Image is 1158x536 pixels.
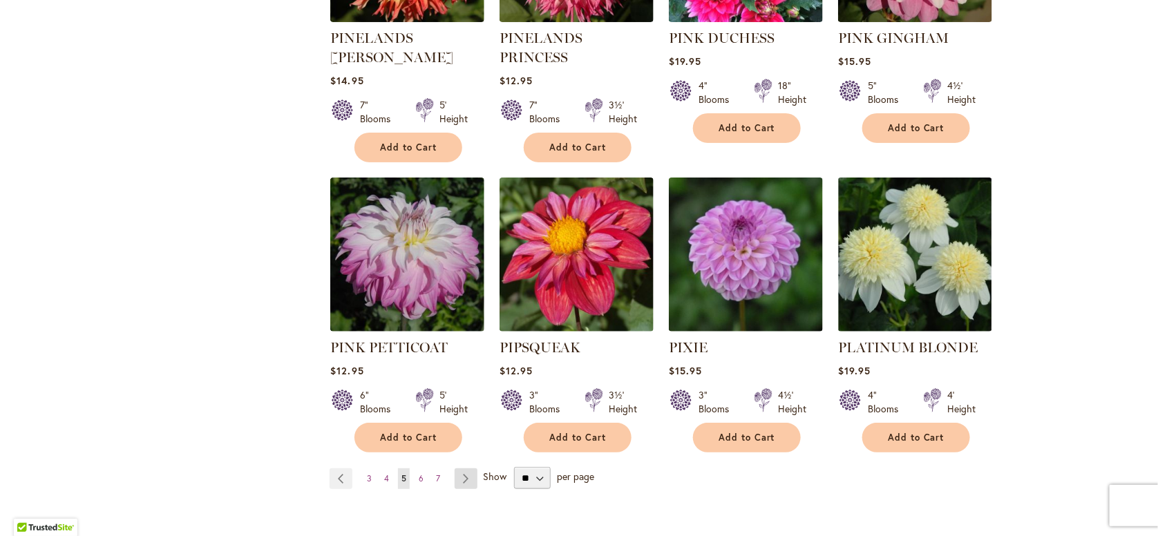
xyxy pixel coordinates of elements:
img: PLATINUM BLONDE [838,178,992,332]
div: 6" Blooms [360,388,399,416]
a: PINELANDS [PERSON_NAME] [330,30,453,66]
div: 3" Blooms [529,388,568,416]
img: PIPSQUEAK [500,178,654,332]
a: 4 [381,468,392,489]
button: Add to Cart [524,423,632,452]
span: $15.95 [838,55,871,68]
span: $19.95 [669,55,701,68]
a: PINK GINGHAM [838,12,992,25]
span: 6 [419,473,424,484]
span: Add to Cart [549,142,606,153]
img: Pink Petticoat [330,178,484,332]
div: 5' Height [439,388,468,416]
span: Add to Cart [719,122,775,134]
span: Add to Cart [380,432,437,443]
a: PINK GINGHAM [838,30,949,46]
a: PIPSQUEAK [500,339,580,356]
div: 4½' Height [947,79,976,106]
a: PIXIE [669,339,708,356]
span: 7 [436,473,440,484]
iframe: Launch Accessibility Center [10,487,49,526]
button: Add to Cart [693,113,801,143]
a: PINELANDS PRINCESS [500,30,582,66]
span: $12.95 [330,364,363,377]
span: $19.95 [838,364,871,377]
span: Add to Cart [888,432,945,443]
span: $12.95 [500,364,533,377]
span: Add to Cart [380,142,437,153]
div: 4" Blooms [868,388,907,416]
button: Add to Cart [862,113,970,143]
img: PIXIE [669,178,823,332]
span: Show [483,470,506,484]
span: 3 [367,473,372,484]
button: Add to Cart [524,133,632,162]
div: 5' Height [439,98,468,126]
span: 4 [384,473,389,484]
button: Add to Cart [693,423,801,452]
div: 7" Blooms [360,98,399,126]
a: 7 [433,468,444,489]
button: Add to Cart [862,423,970,452]
a: 3 [363,468,375,489]
div: 3" Blooms [699,388,737,416]
a: PIXIE [669,321,823,334]
span: $12.95 [500,74,533,87]
div: 5" Blooms [868,79,907,106]
span: Add to Cart [888,122,945,134]
a: PIPSQUEAK [500,321,654,334]
span: $14.95 [330,74,363,87]
div: 7" Blooms [529,98,568,126]
button: Add to Cart [354,423,462,452]
a: PINELANDS PAM [330,12,484,25]
div: 4½' Height [778,388,806,416]
a: PLATINUM BLONDE [838,321,992,334]
div: 3½' Height [609,388,637,416]
span: Add to Cart [549,432,606,443]
a: PINK DUCHESS [669,12,823,25]
a: PINELANDS PRINCESS [500,12,654,25]
a: PINK DUCHESS [669,30,775,46]
a: 6 [415,468,427,489]
a: Pink Petticoat [330,321,484,334]
span: 5 [401,473,406,484]
button: Add to Cart [354,133,462,162]
span: Add to Cart [719,432,775,443]
a: PINK PETTICOAT [330,339,448,356]
a: PLATINUM BLONDE [838,339,978,356]
div: 4" Blooms [699,79,737,106]
div: 3½' Height [609,98,637,126]
span: per page [557,470,594,484]
span: $15.95 [669,364,702,377]
div: 18" Height [778,79,806,106]
div: 4' Height [947,388,976,416]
